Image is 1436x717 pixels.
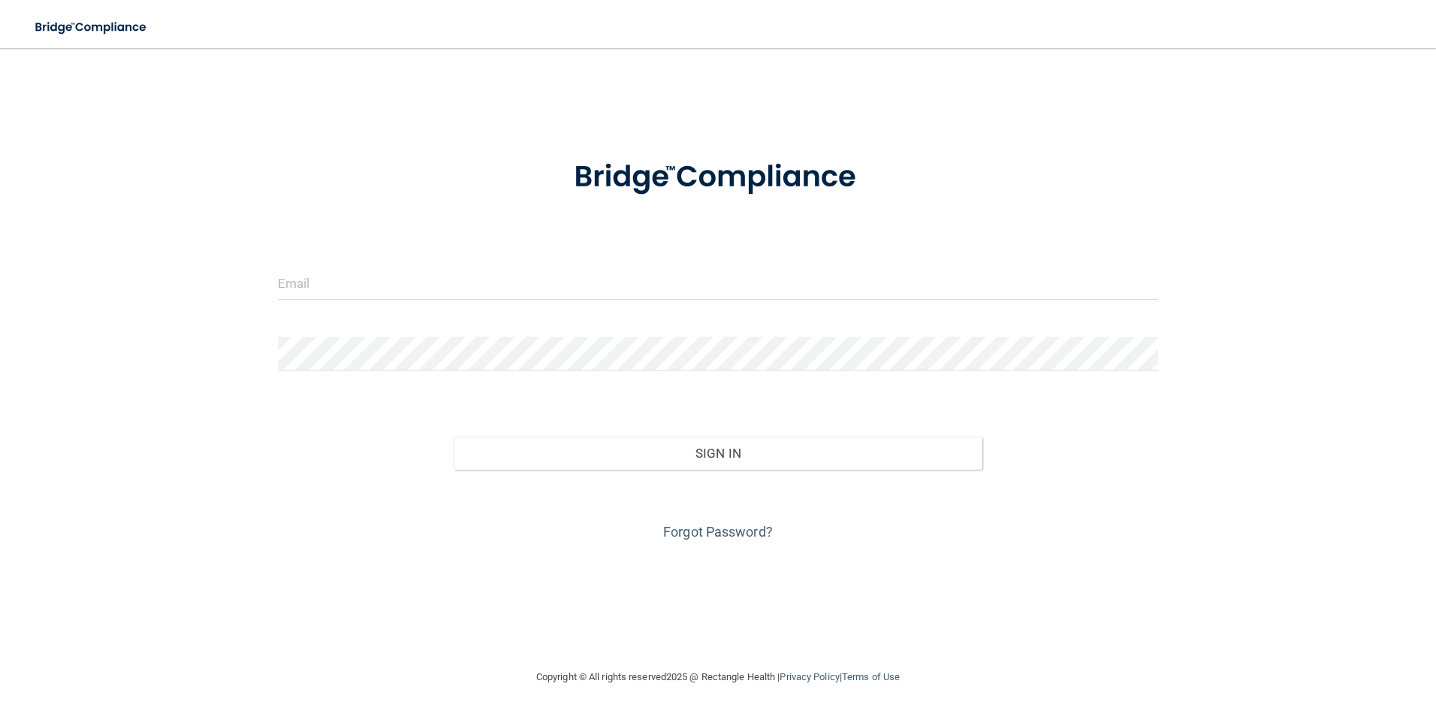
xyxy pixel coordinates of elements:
[23,12,161,43] img: bridge_compliance_login_screen.278c3ca4.svg
[278,266,1159,300] input: Email
[444,653,992,701] div: Copyright © All rights reserved 2025 @ Rectangle Health | |
[543,138,893,216] img: bridge_compliance_login_screen.278c3ca4.svg
[780,671,839,682] a: Privacy Policy
[454,437,982,470] button: Sign In
[663,524,773,540] a: Forgot Password?
[842,671,900,682] a: Terms of Use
